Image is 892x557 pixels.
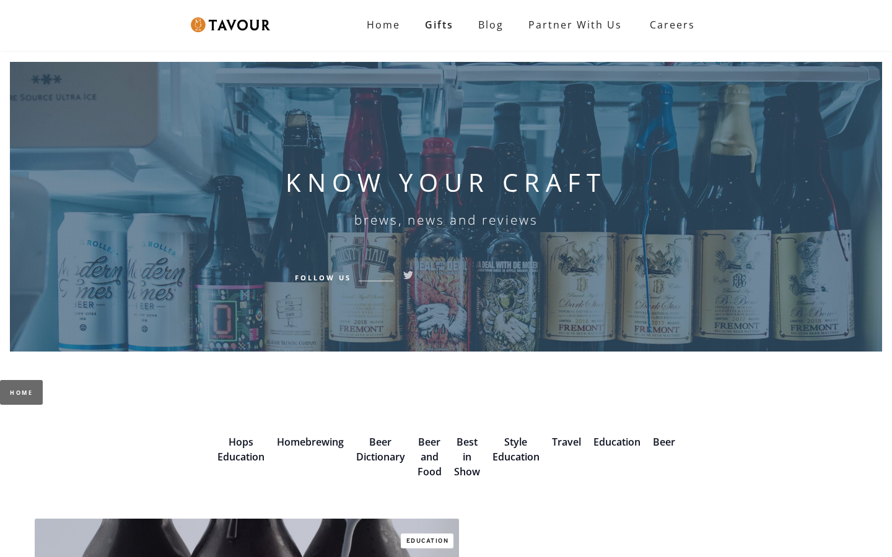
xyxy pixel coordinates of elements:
a: Travel [552,435,581,449]
a: Blog [466,12,516,37]
strong: Home [367,18,400,32]
h6: Follow Us [295,272,351,283]
a: Careers [634,7,704,42]
a: Partner with Us [516,12,634,37]
a: Beer and Food [418,435,442,478]
a: Best in Show [454,435,480,478]
a: Homebrewing [277,435,344,449]
a: Education [593,435,641,449]
a: Hops Education [217,435,265,464]
a: Education [401,533,454,548]
h1: KNOW YOUR CRAFT [286,168,606,197]
a: Home [354,12,413,37]
a: Beer Dictionary [356,435,405,464]
a: Gifts [413,12,466,37]
a: Beer [653,435,675,449]
a: Style Education [492,435,540,464]
strong: Careers [650,12,695,37]
h6: brews, news and reviews [354,212,538,227]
